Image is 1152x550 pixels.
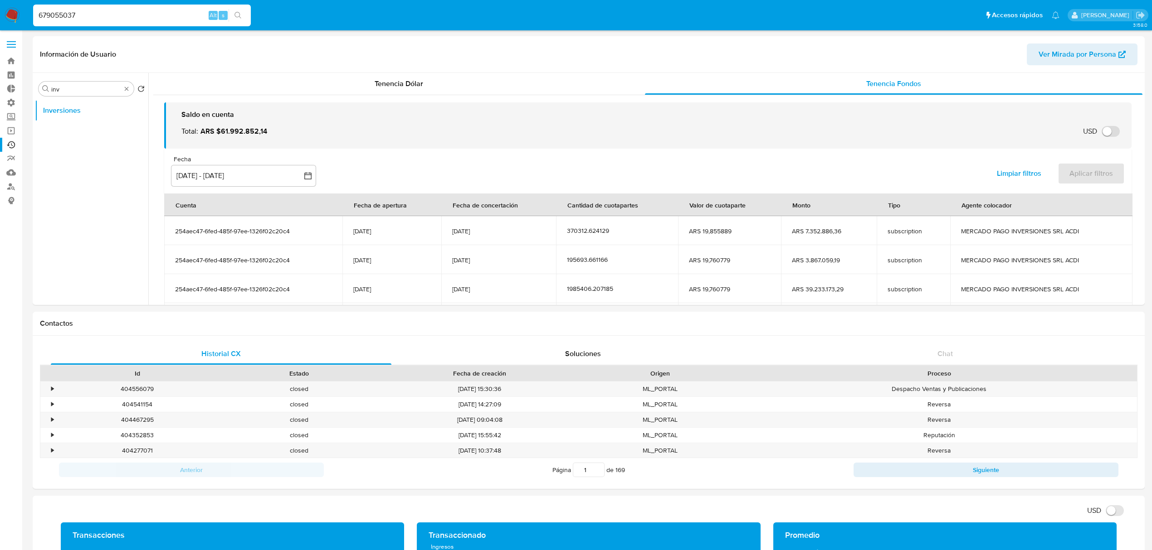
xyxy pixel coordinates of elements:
div: [DATE] 15:55:42 [380,428,579,443]
div: ML_PORTAL [579,428,741,443]
div: Proceso [747,369,1131,378]
button: Inversiones [35,100,148,121]
div: Reversa [741,443,1137,458]
span: Alt [210,11,217,19]
button: Borrar [123,85,130,92]
a: Salir [1136,10,1145,20]
button: Anterior [59,463,324,477]
div: 404556079 [56,381,218,396]
div: ML_PORTAL [579,381,741,396]
div: • [51,431,54,439]
div: [DATE] 15:30:36 [380,381,579,396]
h1: Información de Usuario [40,50,116,59]
div: Reputación [741,428,1137,443]
div: ML_PORTAL [579,412,741,427]
div: closed [218,428,380,443]
div: closed [218,412,380,427]
span: Página de [552,463,625,477]
h1: Contactos [40,319,1137,328]
input: Buscar usuario o caso... [33,10,251,21]
span: Chat [937,348,953,359]
div: Reversa [741,397,1137,412]
div: 404352853 [56,428,218,443]
span: Historial CX [201,348,241,359]
div: closed [218,443,380,458]
div: ML_PORTAL [579,397,741,412]
span: 169 [615,465,625,474]
div: • [51,400,54,409]
div: • [51,415,54,424]
div: closed [218,397,380,412]
div: Origen [586,369,735,378]
span: Soluciones [565,348,601,359]
button: Ver Mirada por Persona [1027,43,1137,65]
div: [DATE] 09:04:08 [380,412,579,427]
div: Estado [225,369,374,378]
button: Buscar [42,85,49,92]
div: [DATE] 10:37:48 [380,443,579,458]
button: Volver al orden por defecto [137,85,145,95]
div: Fecha de creación [386,369,573,378]
div: Reversa [741,412,1137,427]
div: closed [218,381,380,396]
div: Despacho Ventas y Publicaciones [741,381,1137,396]
p: ludmila.lanatti@mercadolibre.com [1081,11,1132,19]
div: • [51,385,54,393]
input: Buscar [51,85,121,93]
span: s [222,11,225,19]
button: Siguiente [854,463,1118,477]
div: Id [63,369,212,378]
div: 404277071 [56,443,218,458]
div: 404541154 [56,397,218,412]
a: Notificaciones [1052,11,1059,19]
div: [DATE] 14:27:09 [380,397,579,412]
div: ML_PORTAL [579,443,741,458]
div: • [51,446,54,455]
button: search-icon [229,9,247,22]
div: 404467295 [56,412,218,427]
span: Ver Mirada por Persona [1039,43,1116,65]
span: Accesos rápidos [992,10,1043,20]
